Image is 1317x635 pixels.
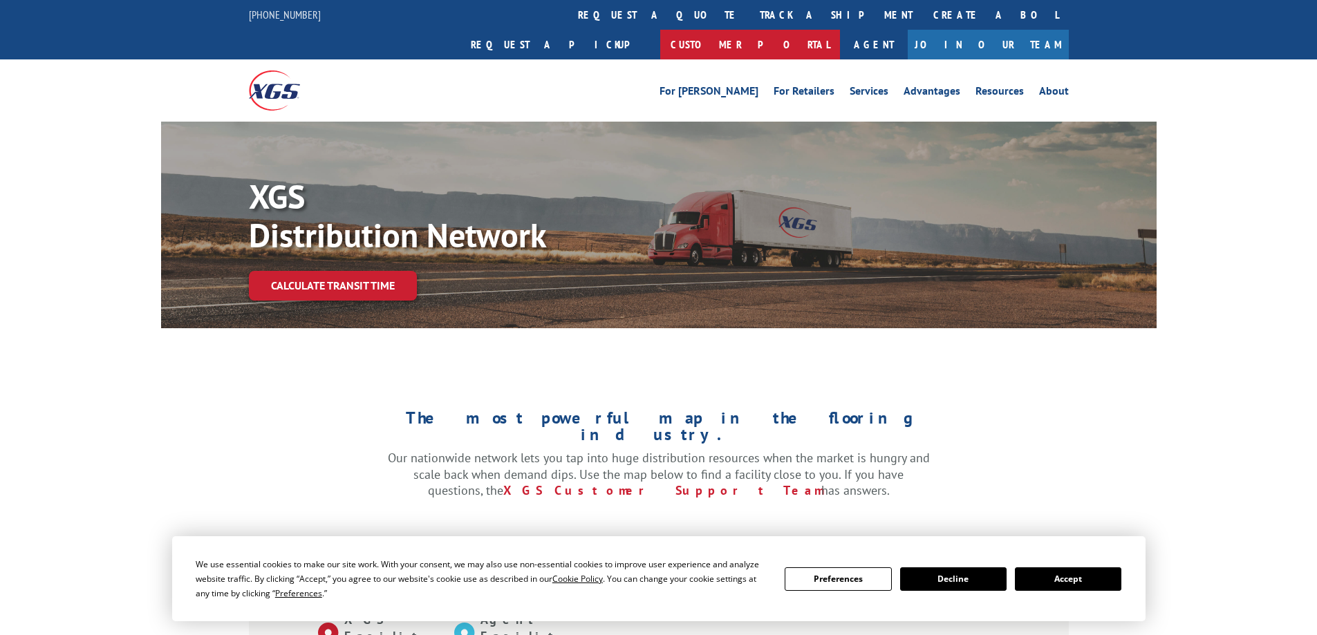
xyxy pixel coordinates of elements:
a: For Retailers [774,86,834,101]
h1: The most powerful map in the flooring industry. [388,410,930,450]
p: Our nationwide network lets you tap into huge distribution resources when the market is hungry an... [388,450,930,499]
button: Preferences [785,567,891,591]
span: Preferences [275,587,322,599]
span: Cookie Policy [552,573,603,585]
div: We use essential cookies to make our site work. With your consent, we may also use non-essential ... [196,557,768,600]
a: Advantages [904,86,960,101]
button: Accept [1015,567,1121,591]
a: Customer Portal [660,30,840,59]
a: About [1039,86,1069,101]
p: XGS Distribution Network [249,177,664,254]
div: Cookie Consent Prompt [172,536,1146,621]
button: Decline [900,567,1007,591]
a: Resources [975,86,1024,101]
a: Services [850,86,888,101]
a: Join Our Team [908,30,1069,59]
a: Request a pickup [460,30,660,59]
a: Agent [840,30,908,59]
a: For [PERSON_NAME] [660,86,758,101]
a: XGS Customer Support Team [503,482,821,498]
a: [PHONE_NUMBER] [249,8,321,21]
a: Calculate transit time [249,271,417,301]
